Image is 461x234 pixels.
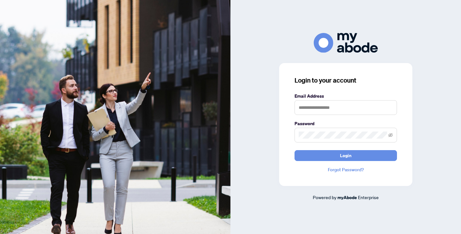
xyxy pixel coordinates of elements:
label: Email Address [295,93,397,100]
label: Password [295,120,397,127]
span: eye-invisible [388,133,393,137]
h3: Login to your account [295,76,397,85]
a: myAbode [337,194,357,201]
span: Login [340,150,352,161]
img: ma-logo [314,33,378,52]
span: Powered by [313,194,336,200]
button: Login [295,150,397,161]
a: Forgot Password? [295,166,397,173]
span: Enterprise [358,194,379,200]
